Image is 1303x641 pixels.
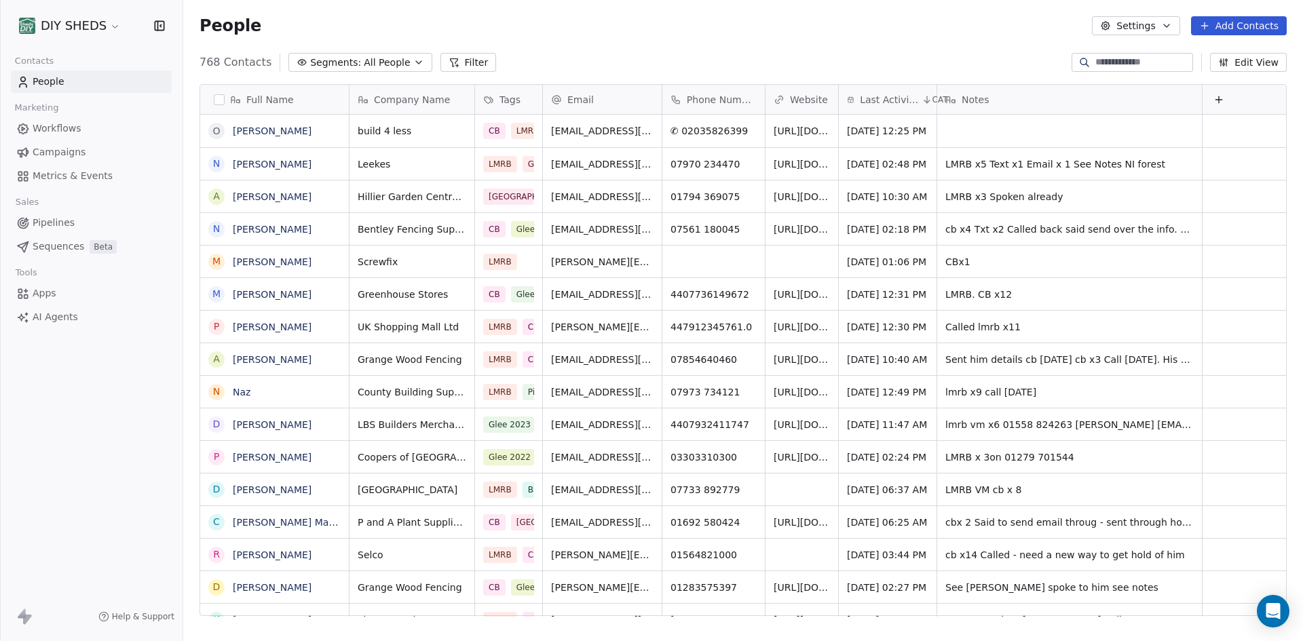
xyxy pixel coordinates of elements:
[551,483,654,497] span: [EMAIL_ADDRESS][DOMAIN_NAME]
[112,611,174,622] span: Help & Support
[945,516,1194,529] span: cbx 2 Said to send email throug - sent through hotmail. Went through files sent. Will pass throug...
[11,306,172,328] a: AI Agents
[551,613,654,627] span: [EMAIL_ADDRESS][DOMAIN_NAME]
[33,75,64,89] span: People
[551,222,654,236] span: [EMAIL_ADDRESS][DOMAIN_NAME]
[945,548,1194,562] span: cb x14 Called - need a new way to get hold of him
[774,615,880,625] a: [URL][DOMAIN_NAME]
[551,157,654,171] span: [EMAIL_ADDRESS][DOMAIN_NAME]
[483,482,517,498] span: LMRB
[937,85,1202,114] div: Notes
[213,482,221,497] div: D
[945,581,1194,594] span: See [PERSON_NAME] spoke to him see notes
[10,263,43,283] span: Tools
[774,419,880,430] a: [URL][DOMAIN_NAME]
[200,85,349,114] div: Full Name
[233,387,250,397] a: Naz
[233,582,311,593] a: [PERSON_NAME]
[483,384,517,400] span: LMRB
[671,353,757,366] span: 07854640460
[213,515,220,529] div: C
[11,165,172,187] a: Metrics & Events
[9,51,60,71] span: Contacts
[358,548,466,562] span: Selco
[233,125,311,136] a: [PERSON_NAME]
[212,124,220,138] div: O
[33,310,78,324] span: AI Agents
[945,418,1194,431] span: lmrb vm x6 01558 824263 [PERSON_NAME] [EMAIL_ADDRESS][DOMAIN_NAME] commercial director
[523,384,565,400] span: Pipeline
[774,289,880,300] a: [URL][DOMAIN_NAME]
[233,615,311,625] a: [PERSON_NAME]
[523,612,545,628] span: CB
[483,351,517,368] span: LMRB
[440,53,497,72] button: Filter
[511,286,562,303] span: Glee 2023
[358,613,466,627] span: Plants2Gardens
[11,282,172,305] a: Apps
[847,222,928,236] span: [DATE] 02:18 PM
[483,254,517,270] span: LMRB
[839,85,937,114] div: Last Activity DateCAT
[790,93,828,106] span: Website
[671,613,757,627] span: [PHONE_NUMBER]
[543,85,662,114] div: Email
[9,98,64,118] span: Marketing
[483,547,517,563] span: LMRB
[847,483,928,497] span: [DATE] 06:37 AM
[10,192,45,212] span: Sales
[358,157,466,171] span: Leekes
[11,235,172,258] a: SequencesBeta
[213,613,219,627] div: K
[523,156,567,172] span: GLEE 25
[358,483,466,497] span: [GEOGRAPHIC_DATA]
[766,85,838,114] div: Website
[233,452,311,463] a: [PERSON_NAME]
[847,320,928,334] span: [DATE] 12:30 PM
[774,582,880,593] a: [URL][DOMAIN_NAME]
[847,581,928,594] span: [DATE] 02:27 PM
[945,483,1194,497] span: LMRB VM cb x 8
[774,224,880,235] a: [URL][DOMAIN_NAME]
[33,169,113,183] span: Metrics & Events
[774,125,880,136] a: [URL][DOMAIN_NAME]
[483,579,506,596] span: CB
[11,141,172,163] a: Campaigns
[945,222,1194,236] span: cb x4 Txt x2 Called back said send over the info. CB [DATE] called [DATE] cb x4
[483,514,506,530] span: CB
[945,353,1194,366] span: Sent him details cb [DATE] cb x3 Call [DATE]. His speaking [PERSON_NAME][DATE] call him then.
[671,320,757,334] span: 447912345761.0
[213,157,220,171] div: N
[847,385,928,399] span: [DATE] 12:49 PM
[358,320,466,334] span: UK Shopping Mall Ltd
[33,121,81,136] span: Workflows
[358,255,466,269] span: Screwfix
[945,385,1194,399] span: lmrb x9 call [DATE]
[213,352,220,366] div: A
[483,189,534,205] span: [GEOGRAPHIC_DATA]
[671,418,757,431] span: 4407932411747
[551,418,654,431] span: [EMAIL_ADDRESS][DOMAIN_NAME]
[11,117,172,140] a: Workflows
[358,353,466,366] span: Grange Wood Fencing
[523,319,545,335] span: CB
[233,256,311,267] a: [PERSON_NAME]
[523,547,545,563] span: CB
[945,288,1194,301] span: LMRB. CB x12
[774,191,880,202] a: [URL][DOMAIN_NAME]
[41,17,107,35] span: DIY SHEDS
[551,581,654,594] span: [PERSON_NAME][EMAIL_ADDRESS][DOMAIN_NAME]
[847,418,928,431] span: [DATE] 11:47 AM
[358,190,466,203] span: Hillier Garden Centre Ltd.
[847,288,928,301] span: [DATE] 12:31 PM
[511,123,545,139] span: LMRB
[551,190,654,203] span: [EMAIL_ADDRESS][DOMAIN_NAME]
[511,221,562,237] span: Glee 2022
[671,483,757,497] span: 07733 892779
[847,190,928,203] span: [DATE] 10:30 AM
[212,254,221,269] div: M
[212,287,221,301] div: M
[671,190,757,203] span: 01794 369075
[499,93,521,106] span: Tags
[551,516,654,529] span: [EMAIL_ADDRESS][DOMAIN_NAME]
